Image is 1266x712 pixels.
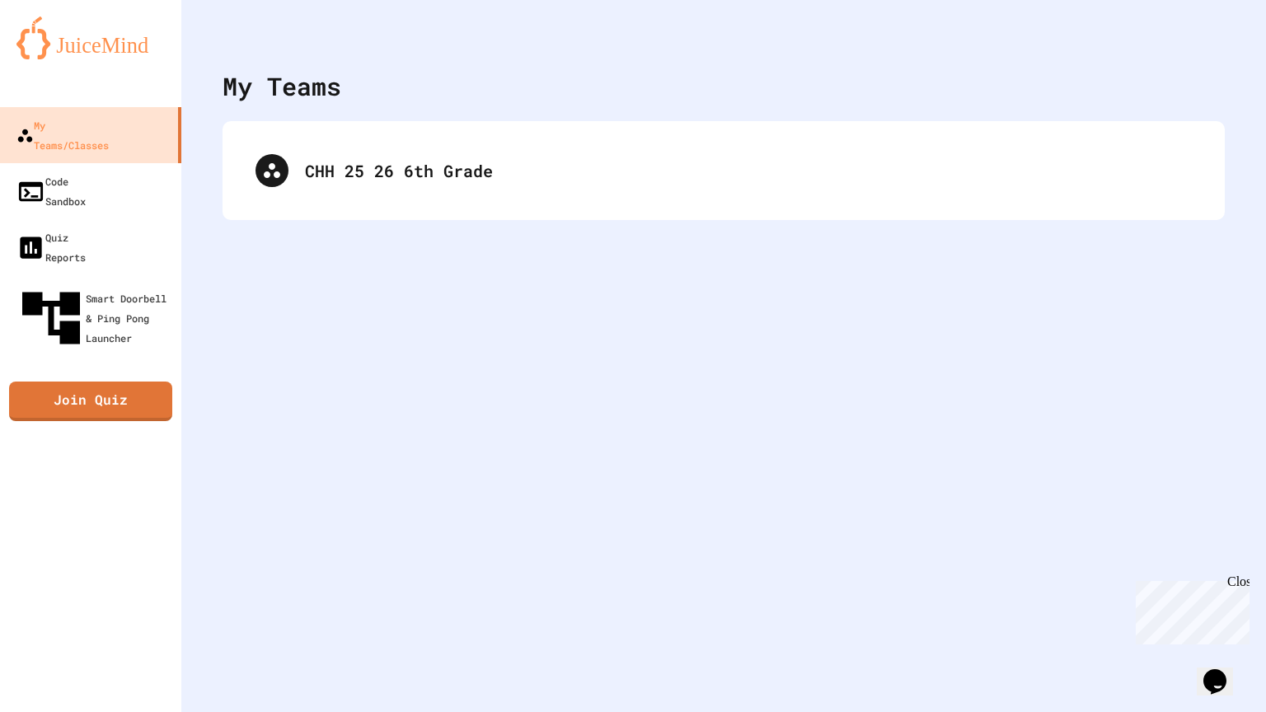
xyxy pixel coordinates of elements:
[1129,574,1250,644] iframe: chat widget
[16,283,175,353] div: Smart Doorbell & Ping Pong Launcher
[16,171,86,211] div: Code Sandbox
[9,382,172,421] a: Join Quiz
[16,115,109,155] div: My Teams/Classes
[223,68,341,105] div: My Teams
[1197,646,1250,696] iframe: chat widget
[16,16,165,59] img: logo-orange.svg
[239,138,1208,204] div: CHH 25 26 6th Grade
[305,158,1192,183] div: CHH 25 26 6th Grade
[7,7,114,105] div: Chat with us now!Close
[16,227,86,267] div: Quiz Reports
